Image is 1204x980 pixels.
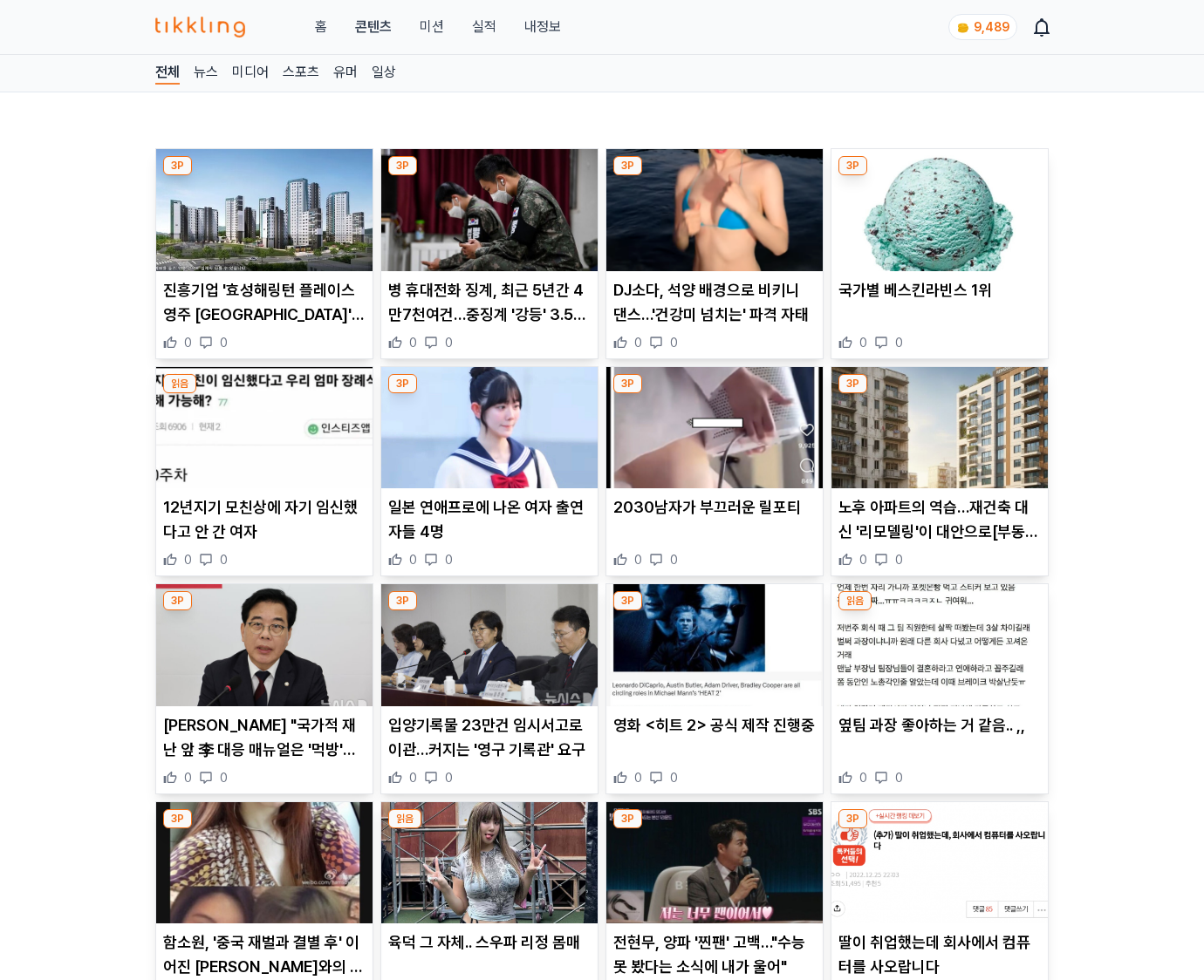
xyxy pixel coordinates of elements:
div: 읽음 [163,374,196,393]
div: 읽음 옆팀 과장 좋아하는 거 같음.. ,, 옆팀 과장 좋아하는 거 같음.. ,, 0 0 [831,583,1049,794]
p: DJ소다, 석양 배경으로 비키니 댄스…'건강미 넘치는' 파격 자태 [613,278,816,327]
p: 진흥기업 '효성해링턴 플레이스 영주 [GEOGRAPHIC_DATA]' 분양 예정 [163,278,366,327]
span: 0 [220,769,228,786]
span: 0 [445,769,453,786]
img: 일본 연애프로에 나온 여자 출연자들 4명 [381,367,598,489]
span: 0 [859,334,867,351]
span: 0 [895,769,903,786]
a: 유머 [333,62,358,85]
p: 옆팀 과장 좋아하는 거 같음.. ,, [838,713,1041,738]
img: 2030남자가 부끄러운 릴포티 [606,367,823,489]
div: 3P 진흥기업 '효성해링턴 플레이스 영주 더리버' 분양 예정 진흥기업 '효성해링턴 플레이스 영주 [GEOGRAPHIC_DATA]' 분양 예정 0 0 [155,148,373,359]
a: 홈 [315,17,327,37]
span: 0 [895,334,903,351]
span: 0 [409,769,417,786]
a: 콘텐츠 [355,17,392,37]
div: 3P [163,591,192,610]
div: 읽음 12년지기 모친상에 자기 임신했다고 안 간 여자 12년지기 모친상에 자기 임신했다고 안 간 여자 0 0 [155,366,373,577]
img: 입양기록물 23만건 임시서고로 이관…커지는 '영구 기록관' 요구 [381,584,598,706]
p: [PERSON_NAME] "국가적 재난 앞 李 대응 매뉴얼은 '먹방'과 '예능 출연'인가" [163,713,366,762]
div: 3P [613,374,642,393]
div: 3P 입양기록물 23만건 임시서고로 이관…커지는 '영구 기록관' 요구 입양기록물 23만건 임시서고로 이관…커지는 '영구 기록관' 요구 0 0 [380,583,599,794]
a: coin 9,489 [948,14,1014,40]
span: 0 [184,334,192,351]
img: 송언석 "국가적 재난 앞 李 대응 매뉴얼은 '먹방'과 '예능 출연'인가" [156,584,373,706]
span: 0 [859,551,867,568]
span: 0 [670,551,678,568]
div: 3P 병 휴대전화 징계, 최근 5년간 4만7천여건…중징계 '강등' 3.5배↑ 병 휴대전화 징계, 최근 5년간 4만7천여건…중징계 '강등' 3.5배↑ 0 0 [380,148,599,359]
img: 노후 아파트의 역습…재건축 대신 '리모델링'이 대안으로[부동산 투자의 뉴노멀]③ [831,367,1048,489]
div: 3P [388,374,417,393]
img: 영화 <히트 2> 공식 제작 진행중 [606,584,823,706]
div: 3P 국가별 베스킨라빈스 1위 국가별 베스킨라빈스 1위 0 0 [831,148,1049,359]
span: 0 [409,334,417,351]
img: 티끌링 [155,17,245,37]
img: 진흥기업 '효성해링턴 플레이스 영주 더리버' 분양 예정 [156,149,373,271]
span: 0 [445,334,453,351]
span: 9,489 [974,20,1009,34]
img: 함소원, '중국 재벌과 결별 후' 이어진 진화와의 결혼 비하인드 공개 "이 남자라면 해낸다 120% 확신" [156,802,373,924]
span: 0 [670,334,678,351]
p: 노후 아파트의 역습…재건축 대신 '리모델링'이 대안으로[부동산 투자의 뉴노멀]③ [838,495,1041,544]
img: 병 휴대전화 징계, 최근 5년간 4만7천여건…중징계 '강등' 3.5배↑ [381,149,598,271]
p: 병 휴대전화 징계, 최근 5년간 4만7천여건…중징계 '강등' 3.5배↑ [388,278,591,327]
span: 0 [220,551,228,568]
div: 3P [613,591,642,610]
div: 3P [163,809,192,828]
span: 0 [634,551,642,568]
span: 0 [409,551,417,568]
div: 3P 일본 연애프로에 나온 여자 출연자들 4명 일본 연애프로에 나온 여자 출연자들 4명 0 0 [380,366,599,577]
div: 3P 영화 <히트 2> 공식 제작 진행중 영화 <히트 2> 공식 제작 진행중 0 0 [605,583,824,794]
a: 일상 [372,62,396,85]
a: 미디어 [232,62,269,85]
div: 3P [388,591,417,610]
div: 3P [838,809,867,828]
img: 육덕 그 자체.. 스우파 리정 몸매 [381,802,598,924]
span: 0 [670,769,678,786]
img: coin [956,21,970,35]
a: 스포츠 [283,62,319,85]
img: 12년지기 모친상에 자기 임신했다고 안 간 여자 [156,367,373,489]
div: 3P [613,809,642,828]
a: 뉴스 [194,62,218,85]
span: 0 [859,769,867,786]
a: 내정보 [524,17,561,37]
span: 0 [445,551,453,568]
div: 읽음 [388,809,421,828]
span: 0 [220,334,228,351]
span: 0 [184,769,192,786]
div: 3P 2030남자가 부끄러운 릴포티 2030남자가 부끄러운 릴포티 0 0 [605,366,824,577]
div: 3P [838,156,867,175]
span: 0 [634,769,642,786]
img: 옆팀 과장 좋아하는 거 같음.. ,, [831,584,1048,706]
p: 2030남자가 부끄러운 릴포티 [613,495,816,520]
p: 육덕 그 자체.. 스우파 리정 몸매 [388,930,591,955]
p: 함소원, '중국 재벌과 결별 후' 이어진 [PERSON_NAME]와의 결혼 비하인드 공개 "이 남자라면 해낸다 120% 확신" [163,930,366,979]
span: 0 [184,551,192,568]
span: 0 [634,334,642,351]
p: 입양기록물 23만건 임시서고로 이관…커지는 '영구 기록관' 요구 [388,713,591,762]
div: 3P DJ소다, 석양 배경으로 비키니 댄스…'건강미 넘치는' 파격 자태 DJ소다, 석양 배경으로 비키니 댄스…'건강미 넘치는' 파격 자태 0 0 [605,148,824,359]
img: 전현무, 양파 '찐팬' 고백…"수능 못 봤다는 소식에 내가 울어" [606,802,823,924]
p: 딸이 취업했는데 회사에서 컴퓨터를 사오랍니다 [838,930,1041,979]
a: 실적 [472,17,496,37]
p: 영화 <히트 2> 공식 제작 진행중 [613,713,816,738]
div: 읽음 [838,591,872,610]
div: 3P [388,156,417,175]
p: 국가별 베스킨라빈스 1위 [838,278,1041,303]
img: 딸이 취업했는데 회사에서 컴퓨터를 사오랍니다 [831,802,1048,924]
div: 3P 노후 아파트의 역습…재건축 대신 '리모델링'이 대안으로[부동산 투자의 뉴노멀]③ 노후 아파트의 역습…재건축 대신 '리모델링'이 대안으로[부동산 투자의 뉴노멀]③ 0 0 [831,366,1049,577]
a: 전체 [155,62,180,85]
p: 전현무, 양파 '찐팬' 고백…"수능 못 봤다는 소식에 내가 울어" [613,930,816,979]
span: 0 [895,551,903,568]
div: 3P [163,156,192,175]
img: DJ소다, 석양 배경으로 비키니 댄스…'건강미 넘치는' 파격 자태 [606,149,823,271]
p: 12년지기 모친상에 자기 임신했다고 안 간 여자 [163,495,366,544]
p: 일본 연애프로에 나온 여자 출연자들 4명 [388,495,591,544]
div: 3P 송언석 "국가적 재난 앞 李 대응 매뉴얼은 '먹방'과 '예능 출연'인가" [PERSON_NAME] "국가적 재난 앞 李 대응 매뉴얼은 '먹방'과 '예능 출연'인가" 0 0 [155,583,373,794]
div: 3P [613,156,642,175]
button: 미션 [420,17,444,37]
div: 3P [838,374,867,393]
img: 국가별 베스킨라빈스 1위 [831,149,1048,271]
